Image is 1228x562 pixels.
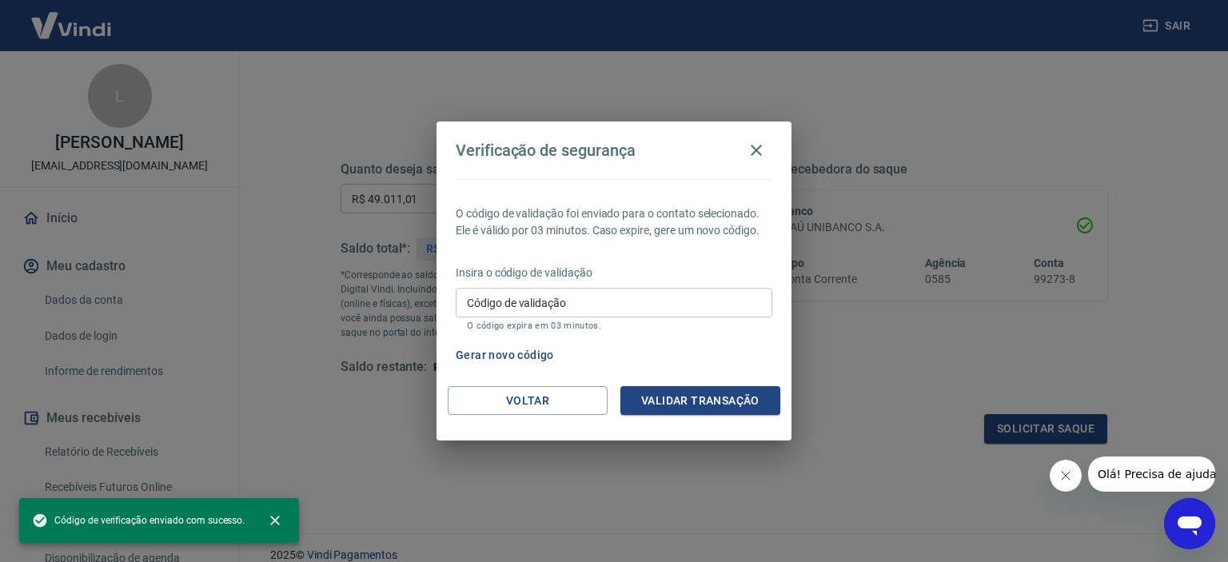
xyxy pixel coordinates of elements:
button: Gerar novo código [449,341,560,370]
p: O código de validação foi enviado para o contato selecionado. Ele é válido por 03 minutos. Caso e... [456,205,772,239]
button: Validar transação [620,386,780,416]
p: Insira o código de validação [456,265,772,281]
span: Código de verificação enviado com sucesso. [32,512,245,528]
h4: Verificação de segurança [456,141,636,160]
span: Olá! Precisa de ajuda? [10,11,134,24]
p: O código expira em 03 minutos. [467,321,761,331]
iframe: Botão para abrir a janela de mensagens [1164,498,1215,549]
iframe: Fechar mensagem [1050,460,1082,492]
button: close [257,503,293,538]
button: Voltar [448,386,608,416]
iframe: Mensagem da empresa [1088,456,1215,492]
